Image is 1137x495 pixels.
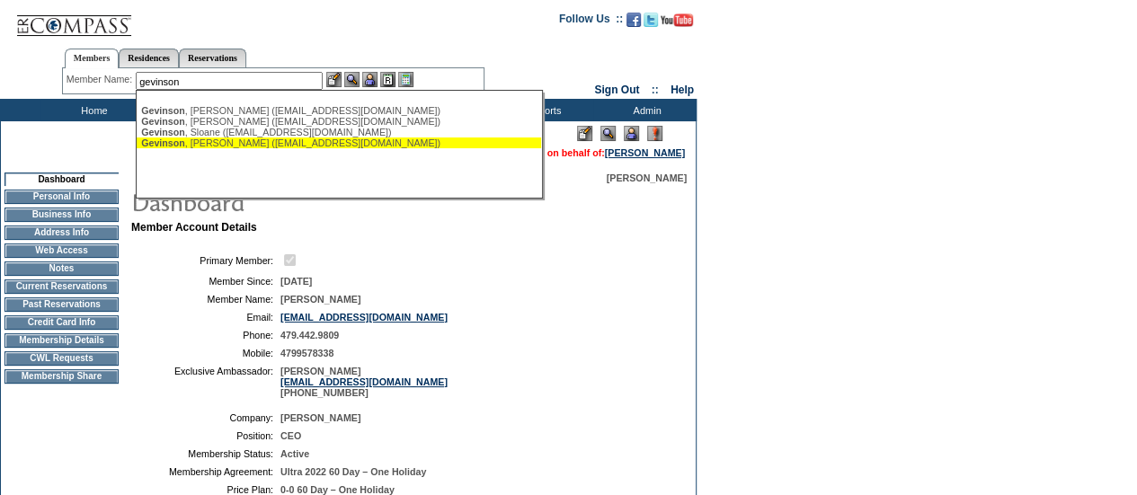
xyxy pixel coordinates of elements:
[479,147,685,158] span: You are acting on behalf of:
[40,99,144,121] td: Home
[4,333,119,348] td: Membership Details
[661,13,693,27] img: Subscribe to our YouTube Channel
[380,72,395,87] img: Reservations
[280,330,339,340] span: 479.442.9809
[600,126,616,141] img: View Mode
[4,261,119,276] td: Notes
[647,126,662,141] img: Log Concern/Member Elevation
[138,348,273,358] td: Mobile:
[644,18,658,29] a: Follow us on Twitter
[141,116,537,127] div: , [PERSON_NAME] ([EMAIL_ADDRESS][DOMAIN_NAME])
[607,172,687,183] span: [PERSON_NAME]
[326,72,342,87] img: b_edit.gif
[138,366,273,398] td: Exclusive Ambassador:
[280,448,309,459] span: Active
[280,412,360,423] span: [PERSON_NAME]
[4,315,119,330] td: Credit Card Info
[141,116,185,127] span: Gevinson
[671,84,694,96] a: Help
[131,221,257,234] b: Member Account Details
[4,225,119,240] td: Address Info
[594,84,639,96] a: Sign Out
[138,412,273,423] td: Company:
[141,127,185,137] span: Gevinson
[4,172,119,186] td: Dashboard
[138,466,273,477] td: Membership Agreement:
[280,276,312,287] span: [DATE]
[141,105,185,116] span: Gevinson
[4,351,119,366] td: CWL Requests
[626,18,641,29] a: Become our fan on Facebook
[626,13,641,27] img: Become our fan on Facebook
[593,99,697,121] td: Admin
[179,49,246,67] a: Reservations
[138,252,273,269] td: Primary Member:
[398,72,413,87] img: b_calculator.gif
[559,11,623,32] td: Follow Us ::
[138,484,273,495] td: Price Plan:
[280,294,360,305] span: [PERSON_NAME]
[280,430,301,441] span: CEO
[138,448,273,459] td: Membership Status:
[280,312,448,323] a: [EMAIL_ADDRESS][DOMAIN_NAME]
[119,49,179,67] a: Residences
[4,297,119,312] td: Past Reservations
[141,137,185,148] span: Gevinson
[280,348,333,358] span: 4799578338
[577,126,592,141] img: Edit Mode
[280,366,448,398] span: [PERSON_NAME] [PHONE_NUMBER]
[67,72,136,87] div: Member Name:
[4,243,119,258] td: Web Access
[362,72,378,87] img: Impersonate
[280,484,395,495] span: 0-0 60 Day – One Holiday
[138,330,273,340] td: Phone:
[344,72,360,87] img: View
[138,294,273,305] td: Member Name:
[652,84,659,96] span: ::
[4,279,119,294] td: Current Reservations
[605,147,685,158] a: [PERSON_NAME]
[644,13,658,27] img: Follow us on Twitter
[4,190,119,204] td: Personal Info
[624,126,639,141] img: Impersonate
[65,49,120,68] a: Members
[130,183,490,219] img: pgTtlDashboard.gif
[4,208,119,222] td: Business Info
[280,376,448,387] a: [EMAIL_ADDRESS][DOMAIN_NAME]
[138,430,273,441] td: Position:
[661,18,693,29] a: Subscribe to our YouTube Channel
[4,369,119,384] td: Membership Share
[141,137,537,148] div: , [PERSON_NAME] ([EMAIL_ADDRESS][DOMAIN_NAME])
[141,105,537,116] div: , [PERSON_NAME] ([EMAIL_ADDRESS][DOMAIN_NAME])
[280,466,426,477] span: Ultra 2022 60 Day – One Holiday
[141,127,537,137] div: , Sloane ([EMAIL_ADDRESS][DOMAIN_NAME])
[138,276,273,287] td: Member Since:
[138,312,273,323] td: Email:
